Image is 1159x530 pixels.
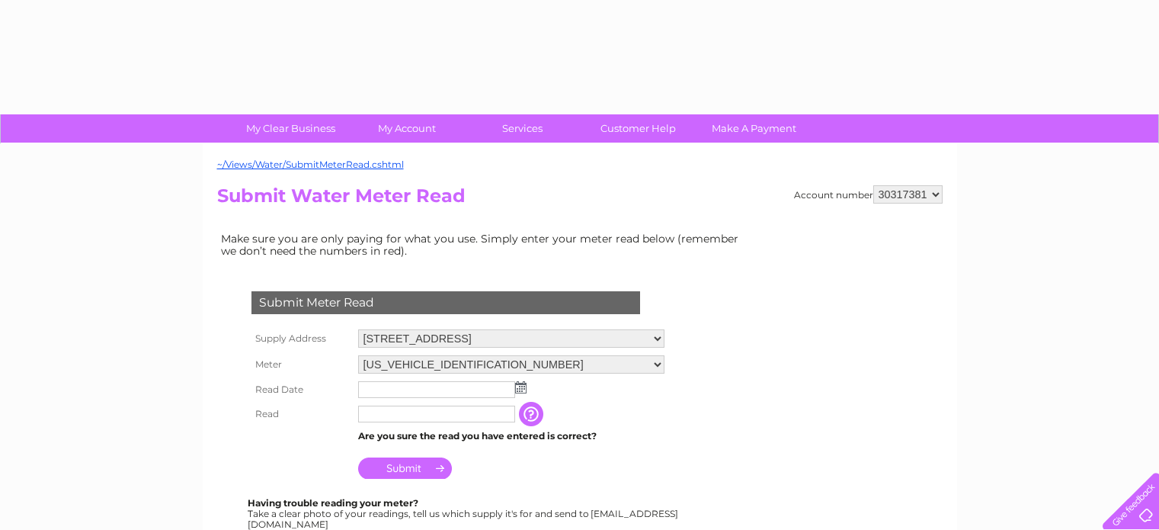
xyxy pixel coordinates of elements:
a: Services [459,114,585,143]
input: Information [519,402,546,426]
a: Make A Payment [691,114,817,143]
a: My Clear Business [228,114,354,143]
th: Meter [248,352,354,377]
b: Having trouble reading your meter? [248,497,418,509]
div: Take a clear photo of your readings, tell us which supply it's for and send to [EMAIL_ADDRESS][DO... [248,498,680,529]
h2: Submit Water Meter Read [217,185,943,214]
div: Submit Meter Read [251,291,640,314]
a: ~/Views/Water/SubmitMeterRead.cshtml [217,159,404,170]
img: ... [515,381,527,393]
th: Supply Address [248,326,354,352]
td: Make sure you are only paying for what you use. Simply enter your meter read below (remember we d... [217,229,751,261]
input: Submit [358,458,452,479]
a: Customer Help [575,114,701,143]
div: Account number [794,185,943,204]
td: Are you sure the read you have entered is correct? [354,426,668,446]
th: Read Date [248,377,354,402]
a: My Account [344,114,469,143]
th: Read [248,402,354,426]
